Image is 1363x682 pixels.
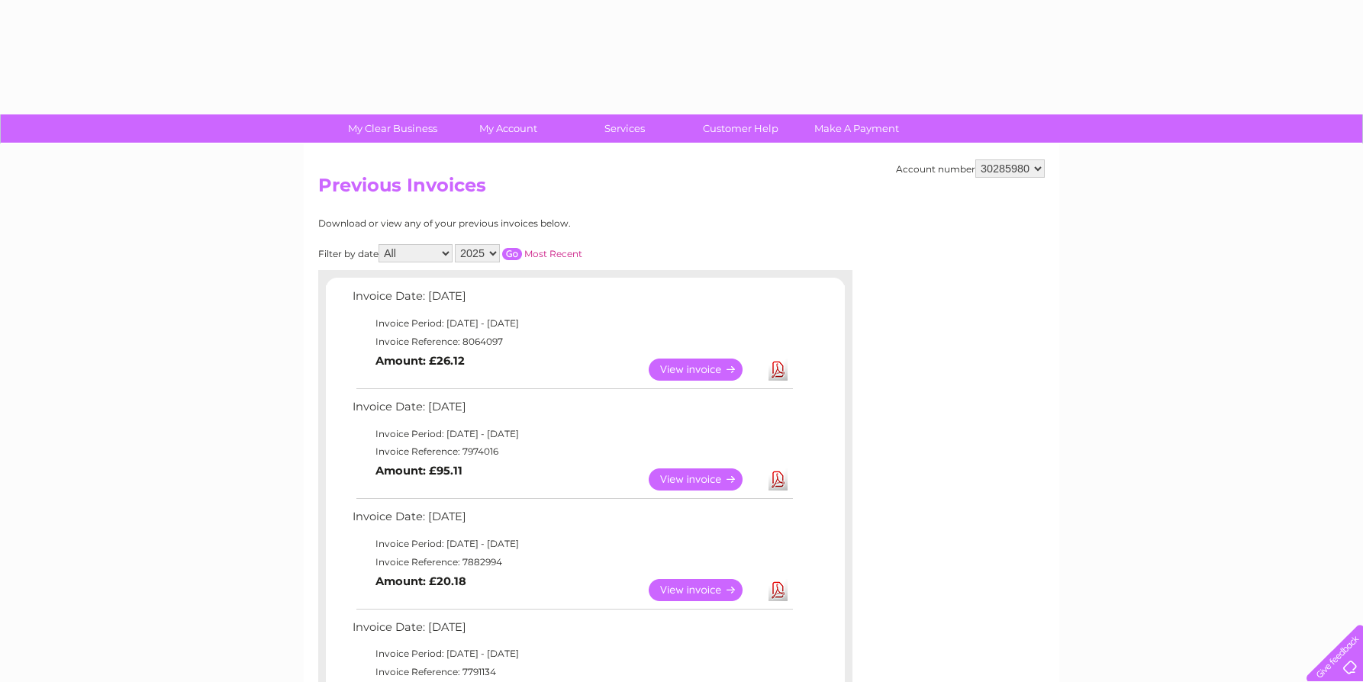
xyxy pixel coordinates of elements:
[375,354,465,368] b: Amount: £26.12
[896,159,1045,178] div: Account number
[318,218,719,229] div: Download or view any of your previous invoices below.
[349,663,795,681] td: Invoice Reference: 7791134
[649,468,761,491] a: View
[330,114,456,143] a: My Clear Business
[649,359,761,381] a: View
[768,468,788,491] a: Download
[649,579,761,601] a: View
[768,579,788,601] a: Download
[349,425,795,443] td: Invoice Period: [DATE] - [DATE]
[349,333,795,351] td: Invoice Reference: 8064097
[318,175,1045,204] h2: Previous Invoices
[349,314,795,333] td: Invoice Period: [DATE] - [DATE]
[524,248,582,259] a: Most Recent
[349,507,795,535] td: Invoice Date: [DATE]
[349,442,795,461] td: Invoice Reference: 7974016
[349,397,795,425] td: Invoice Date: [DATE]
[768,359,788,381] a: Download
[446,114,572,143] a: My Account
[375,574,466,588] b: Amount: £20.18
[349,617,795,645] td: Invoice Date: [DATE]
[562,114,688,143] a: Services
[375,464,462,478] b: Amount: £95.11
[794,114,920,143] a: Make A Payment
[678,114,804,143] a: Customer Help
[349,535,795,553] td: Invoice Period: [DATE] - [DATE]
[318,244,719,262] div: Filter by date
[349,553,795,571] td: Invoice Reference: 7882994
[349,645,795,663] td: Invoice Period: [DATE] - [DATE]
[349,286,795,314] td: Invoice Date: [DATE]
